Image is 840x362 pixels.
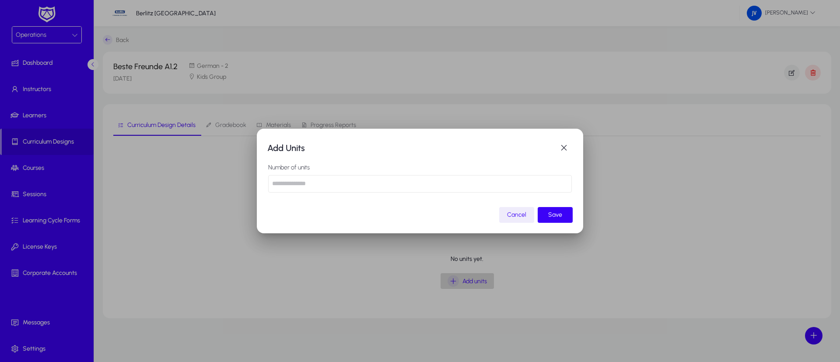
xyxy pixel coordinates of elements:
span: Cancel [507,211,526,218]
button: Save [538,207,573,223]
label: Number of units [268,164,572,171]
button: Cancel [499,207,534,223]
h1: Add Units [267,141,555,155]
span: Save [548,211,562,218]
